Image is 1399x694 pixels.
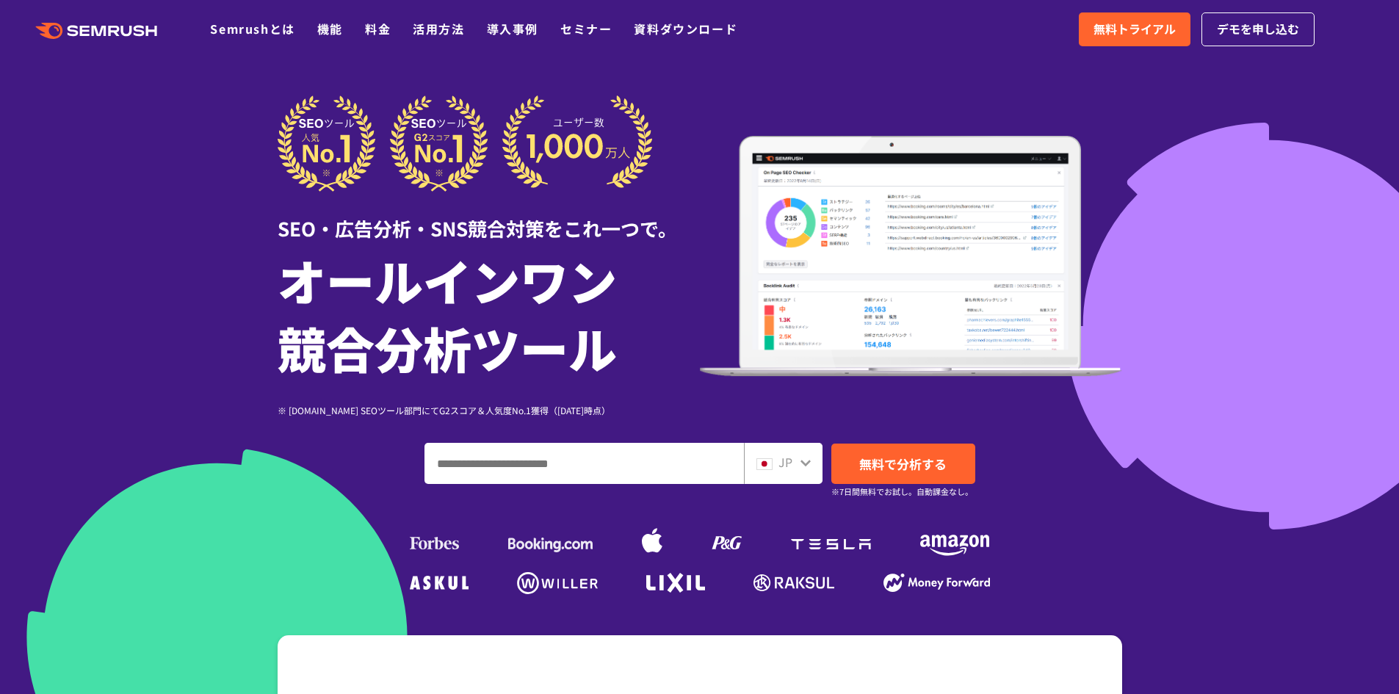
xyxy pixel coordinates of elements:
[365,20,391,37] a: 料金
[778,453,792,471] span: JP
[278,192,700,242] div: SEO・広告分析・SNS競合対策をこれ一つで。
[278,403,700,417] div: ※ [DOMAIN_NAME] SEOツール部門にてG2スコア＆人気度No.1獲得（[DATE]時点）
[413,20,464,37] a: 活用方法
[831,485,973,499] small: ※7日間無料でお試し。自動課金なし。
[1217,20,1299,39] span: デモを申し込む
[831,444,975,484] a: 無料で分析する
[278,246,700,381] h1: オールインワン 競合分析ツール
[487,20,538,37] a: 導入事例
[425,444,743,483] input: ドメイン、キーワードまたはURLを入力してください
[859,455,947,473] span: 無料で分析する
[634,20,737,37] a: 資料ダウンロード
[1201,12,1315,46] a: デモを申し込む
[1093,20,1176,39] span: 無料トライアル
[560,20,612,37] a: セミナー
[1079,12,1190,46] a: 無料トライアル
[317,20,343,37] a: 機能
[210,20,294,37] a: Semrushとは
